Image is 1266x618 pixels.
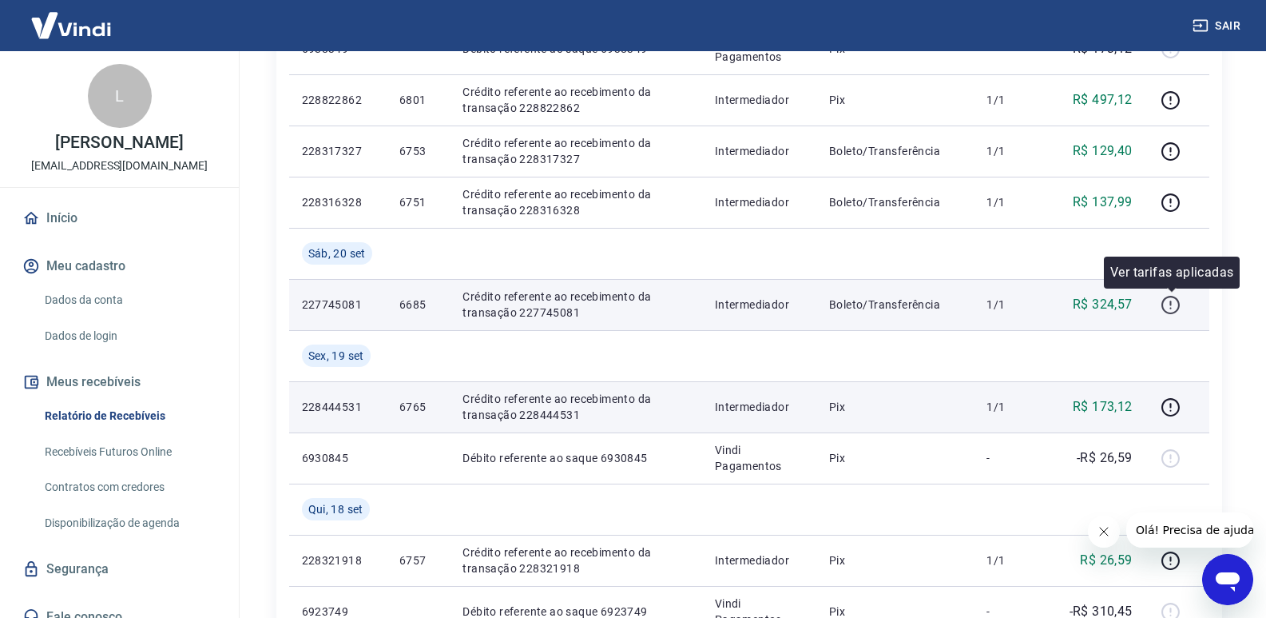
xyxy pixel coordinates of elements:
[399,552,437,568] p: 6757
[829,450,961,466] p: Pix
[715,552,804,568] p: Intermediador
[302,92,374,108] p: 228822862
[462,391,689,423] p: Crédito referente ao recebimento da transação 228444531
[19,201,220,236] a: Início
[715,442,804,474] p: Vindi Pagamentos
[986,399,1034,415] p: 1/1
[1073,90,1133,110] p: R$ 497,12
[308,245,366,261] span: Sáb, 20 set
[715,92,804,108] p: Intermediador
[399,399,437,415] p: 6765
[986,143,1034,159] p: 1/1
[986,92,1034,108] p: 1/1
[462,84,689,116] p: Crédito referente ao recebimento da transação 228822862
[1189,11,1247,41] button: Sair
[19,249,220,284] button: Meu cadastro
[302,399,374,415] p: 228444531
[399,194,437,210] p: 6751
[38,400,220,433] a: Relatório de Recebíveis
[1202,554,1253,605] iframe: Botão para abrir a janela de mensagens
[1077,449,1133,468] p: -R$ 26,59
[715,143,804,159] p: Intermediador
[462,544,689,576] p: Crédito referente ao recebimento da transação 228321918
[1073,193,1133,212] p: R$ 137,99
[829,194,961,210] p: Boleto/Transferência
[302,297,374,313] p: 227745081
[10,11,134,24] span: Olá! Precisa de ajuda?
[308,501,363,517] span: Qui, 18 set
[986,552,1034,568] p: 1/1
[38,507,220,540] a: Disponibilização de agenda
[715,194,804,210] p: Intermediador
[302,143,374,159] p: 228317327
[1088,516,1120,548] iframe: Fechar mensagem
[1073,142,1133,161] p: R$ 129,40
[462,186,689,218] p: Crédito referente ao recebimento da transação 228316328
[38,471,220,504] a: Contratos com credores
[31,157,208,174] p: [EMAIL_ADDRESS][DOMAIN_NAME]
[308,348,364,364] span: Sex, 19 set
[1073,295,1133,314] p: R$ 324,57
[38,436,220,468] a: Recebíveis Futuros Online
[399,143,437,159] p: 6753
[829,92,961,108] p: Pix
[88,64,152,128] div: L
[302,552,374,568] p: 228321918
[715,399,804,415] p: Intermediador
[38,284,220,317] a: Dados da conta
[1126,512,1253,548] iframe: Mensagem da empresa
[462,135,689,167] p: Crédito referente ao recebimento da transação 228317327
[829,552,961,568] p: Pix
[986,297,1034,313] p: 1/1
[986,450,1034,466] p: -
[1080,551,1132,570] p: R$ 26,59
[986,194,1034,210] p: 1/1
[462,289,689,321] p: Crédito referente ao recebimento da transação 227745081
[399,92,437,108] p: 6801
[829,143,961,159] p: Boleto/Transferência
[55,134,183,151] p: [PERSON_NAME]
[19,365,220,400] button: Meus recebíveis
[715,297,804,313] p: Intermediador
[399,297,437,313] p: 6685
[1110,263,1233,282] p: Ver tarifas aplicadas
[38,320,220,353] a: Dados de login
[302,450,374,466] p: 6930845
[462,450,689,466] p: Débito referente ao saque 6930845
[829,399,961,415] p: Pix
[19,1,123,50] img: Vindi
[829,297,961,313] p: Boleto/Transferência
[302,194,374,210] p: 228316328
[19,552,220,587] a: Segurança
[1073,397,1133,417] p: R$ 173,12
